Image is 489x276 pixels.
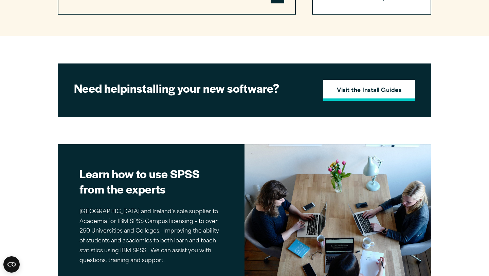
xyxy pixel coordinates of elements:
[74,80,127,96] strong: Need help
[323,80,415,101] a: Visit the Install Guides
[3,256,20,273] button: Open CMP widget
[337,87,401,95] strong: Visit the Install Guides
[74,80,312,96] h2: installing your new software?
[79,207,223,266] p: [GEOGRAPHIC_DATA] and Ireland’s sole supplier to Academia for IBM SPSS Campus licensing – to over...
[79,166,223,197] h2: Learn how to use SPSS from the experts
